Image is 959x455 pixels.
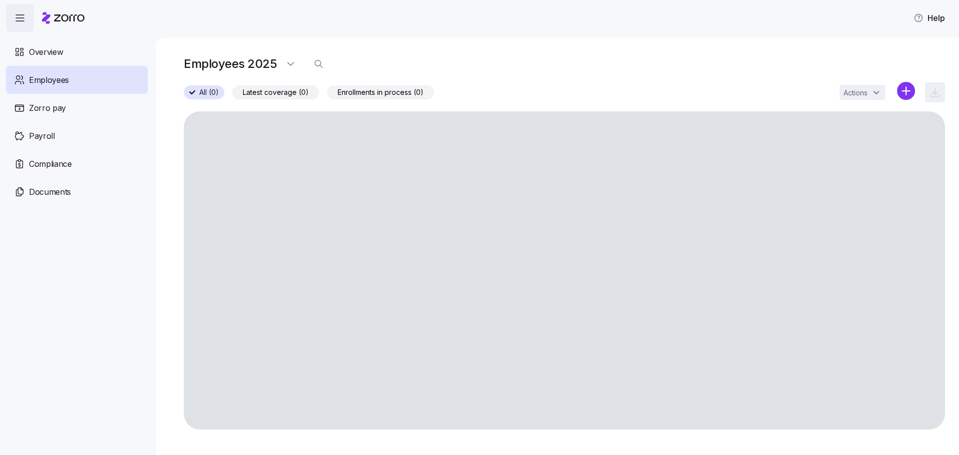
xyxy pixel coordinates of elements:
span: Overview [29,46,63,58]
button: Help [906,8,953,28]
span: Actions [844,89,868,96]
h1: Employees 2025 [184,56,277,71]
a: Employees [6,66,148,94]
span: Latest coverage (0) [243,86,309,99]
button: Actions [840,85,885,100]
span: All (0) [199,86,219,99]
span: Help [914,12,945,24]
a: Zorro pay [6,94,148,122]
a: Compliance [6,150,148,178]
span: Documents [29,186,71,198]
svg: add icon [897,82,915,100]
a: Documents [6,178,148,206]
a: Overview [6,38,148,66]
span: Payroll [29,130,55,142]
span: Employees [29,74,69,86]
span: Enrollments in process (0) [338,86,424,99]
span: Compliance [29,158,72,170]
a: Payroll [6,122,148,150]
span: Zorro pay [29,102,66,114]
